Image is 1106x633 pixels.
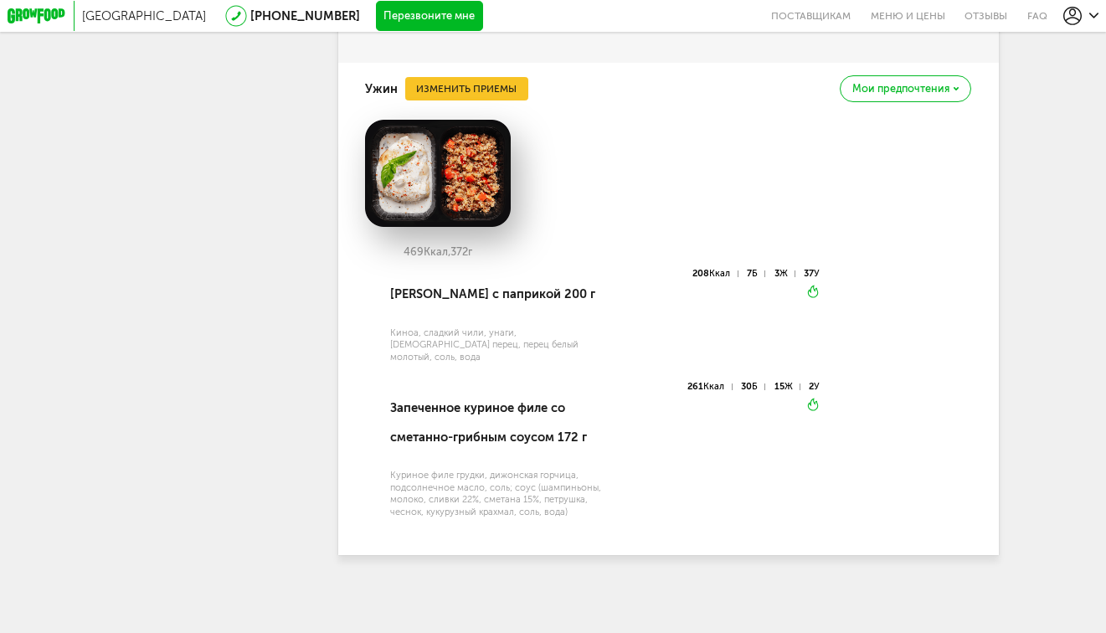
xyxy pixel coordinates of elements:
[814,268,820,279] span: У
[390,382,603,464] div: Запеченное куриное филе со сметанно-грибным соусом 172 г
[779,268,788,279] span: Ж
[752,268,758,279] span: Б
[82,8,206,23] span: [GEOGRAPHIC_DATA]
[390,470,603,519] div: Куриное филе грудки, дижонская горчица, подсолнечное масло, соль; соус (шампиньоны, молоко, сливк...
[365,75,398,104] h4: Ужин
[703,381,724,392] span: Ккал
[709,268,730,279] span: Ккал
[741,383,766,390] div: 30
[752,381,758,392] span: Б
[814,381,820,392] span: У
[468,245,472,258] span: г
[390,327,603,364] div: Киноа, сладкий чили, унаги, [DEMOGRAPHIC_DATA] перец, перец белый молотый, соль, вода
[774,383,801,390] div: 15
[250,8,360,23] a: [PHONE_NUMBER]
[692,270,738,277] div: 208
[365,120,511,227] img: big_AwletdpO0lAfdjj0.png
[365,246,511,259] div: 469 372
[390,269,603,322] div: [PERSON_NAME] с паприкой 200 г
[784,381,793,392] span: Ж
[405,77,528,100] button: Изменить приемы
[376,1,483,32] button: Перезвоните мне
[774,270,796,277] div: 3
[852,84,949,95] span: Мои предпочтения
[687,383,733,390] div: 261
[424,245,450,258] span: Ккал,
[804,270,820,277] div: 37
[809,383,820,390] div: 2
[747,270,766,277] div: 7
